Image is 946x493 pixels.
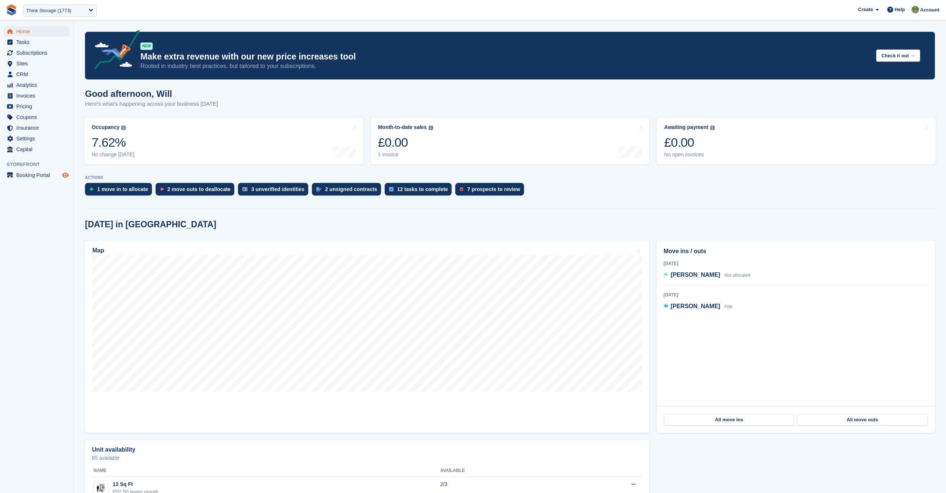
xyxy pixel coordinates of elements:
[7,161,74,168] span: Storefront
[671,303,720,309] span: [PERSON_NAME]
[429,126,433,130] img: icon-info-grey-7440780725fd019a000dd9b08b2336e03edf1995a4989e88bcd33f0948082b44.svg
[378,135,433,150] div: £0.00
[671,272,720,278] span: [PERSON_NAME]
[85,89,218,99] h1: Good afternoon, Will
[710,126,715,130] img: icon-info-grey-7440780725fd019a000dd9b08b2336e03edf1995a4989e88bcd33f0948082b44.svg
[397,186,448,192] div: 12 tasks to complete
[92,135,135,150] div: 7.62%
[4,69,70,79] a: menu
[113,480,159,488] div: 13 Sq Ft
[121,126,126,130] img: icon-info-grey-7440780725fd019a000dd9b08b2336e03edf1995a4989e88bcd33f0948082b44.svg
[385,183,456,199] a: 12 tasks to complete
[858,6,873,13] span: Create
[16,144,61,154] span: Capital
[664,247,928,256] h2: Move ins / outs
[85,100,218,108] p: Here's what's happening across your business [DATE]
[4,48,70,58] a: menu
[371,118,650,164] a: Month-to-date sales £0.00 1 invoice
[61,171,70,180] a: Preview store
[378,124,427,130] div: Month-to-date sales
[912,6,919,13] img: Will McNeilly
[89,187,93,191] img: move_ins_to_allocate_icon-fdf77a2bb77ea45bf5b3d319d69a93e2d87916cf1d5bf7949dd705db3b84f3ca.svg
[26,7,71,14] div: Think Storage (1773)
[16,170,61,180] span: Booking Portal
[4,58,70,69] a: menu
[316,187,321,191] img: contract_signature_icon-13c848040528278c33f63329250d36e43548de30e8caae1d1a13099fd9432cc5.svg
[85,241,649,433] a: Map
[238,183,312,199] a: 3 unverified identities
[92,124,119,130] div: Occupancy
[724,304,732,309] span: F08
[6,4,17,16] img: stora-icon-8386f47178a22dfd0bd8f6a31ec36ba5ce8667c1dd55bd0f319d3a0aa187defe.svg
[16,91,61,101] span: Invoices
[92,247,104,254] h2: Map
[4,144,70,154] a: menu
[664,135,715,150] div: £0.00
[4,37,70,47] a: menu
[4,26,70,37] a: menu
[92,446,135,453] h2: Unit availability
[664,302,732,312] a: [PERSON_NAME] F08
[16,112,61,122] span: Coupons
[156,183,238,199] a: 2 move outs to deallocate
[92,465,440,477] th: Name
[16,80,61,90] span: Analytics
[160,187,164,191] img: move_outs_to_deallocate_icon-f764333ba52eb49d3ac5e1228854f67142a1ed5810a6f6cc68b1a99e826820c5.svg
[4,133,70,144] a: menu
[312,183,385,199] a: 2 unsigned contracts
[92,455,642,460] p: 85 available
[85,183,156,199] a: 1 move in to allocate
[664,260,928,267] div: [DATE]
[16,69,61,79] span: CRM
[140,62,870,70] p: Rooted in industry best practices, but tailored to your subscriptions.
[664,414,794,426] a: All move ins
[895,6,905,13] span: Help
[4,80,70,90] a: menu
[657,118,936,164] a: Awaiting payment £0.00 No open invoices
[16,101,61,112] span: Pricing
[92,152,135,158] div: No change [DATE]
[242,187,248,191] img: verify_identity-adf6edd0f0f0b5bbfe63781bf79b02c33cf7c696d77639b501bdc392416b5a36.svg
[167,186,231,192] div: 2 move outs to deallocate
[16,123,61,133] span: Insurance
[455,183,527,199] a: 7 prospects to review
[4,170,70,180] a: menu
[251,186,304,192] div: 3 unverified identities
[16,37,61,47] span: Tasks
[664,124,708,130] div: Awaiting payment
[84,118,363,164] a: Occupancy 7.62% No change [DATE]
[440,465,564,477] th: Available
[16,133,61,144] span: Settings
[97,186,148,192] div: 1 move in to allocate
[16,58,61,69] span: Sites
[920,6,939,14] span: Account
[4,112,70,122] a: menu
[467,186,520,192] div: 7 prospects to review
[389,187,394,191] img: task-75834270c22a3079a89374b754ae025e5fb1db73e45f91037f5363f120a921f8.svg
[378,152,433,158] div: 1 invoice
[325,186,377,192] div: 2 unsigned contracts
[724,273,750,278] span: Not allocated
[4,101,70,112] a: menu
[16,26,61,37] span: Home
[797,414,928,426] a: All move outs
[140,42,153,50] div: NEW
[460,187,463,191] img: prospect-51fa495bee0391a8d652442698ab0144808aea92771e9ea1ae160a38d050c398.svg
[664,292,928,298] div: [DATE]
[4,91,70,101] a: menu
[140,51,870,62] p: Make extra revenue with our new price increases tool
[664,152,715,158] div: No open invoices
[876,50,920,62] button: Check it out →
[664,271,751,280] a: [PERSON_NAME] Not allocated
[16,48,61,58] span: Subscriptions
[88,30,140,72] img: price-adjustments-announcement-icon-8257ccfd72463d97f412b2fc003d46551f7dbcb40ab6d574587a9cd5c0d94...
[85,175,935,180] p: ACTIONS
[4,123,70,133] a: menu
[85,220,216,229] h2: [DATE] in [GEOGRAPHIC_DATA]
